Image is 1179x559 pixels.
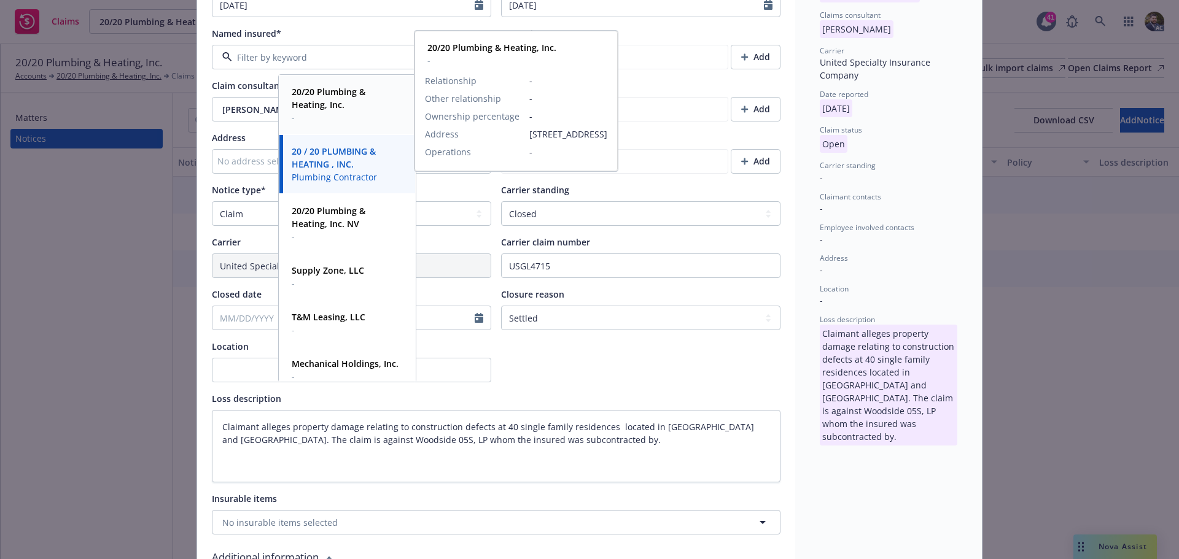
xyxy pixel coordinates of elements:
[212,236,241,248] span: Carrier
[820,172,823,183] span: -
[820,89,868,99] span: Date reported
[529,92,607,105] span: -
[820,20,893,38] p: [PERSON_NAME]
[820,56,957,82] div: United Specialty Insurance Company
[292,145,376,170] strong: 20 / 20 PLUMBING & HEATING , INC.
[820,233,823,245] span: -
[820,222,914,233] span: Employee involved contacts
[212,97,491,121] button: [PERSON_NAME]clear selection
[292,323,365,336] span: -
[741,45,770,69] div: Add
[212,184,266,196] span: Notice type*
[292,205,365,229] strong: 20/20 Plumbing & Heating, Inc. NV
[427,54,556,67] span: -
[820,160,876,171] span: Carrier standing
[212,28,281,39] span: Named insured*
[212,149,491,174] button: No address selected
[741,98,770,121] div: Add
[820,202,823,214] span: -
[212,132,246,144] span: Address
[425,74,477,87] span: Relationship
[741,150,770,173] div: Add
[731,149,780,174] button: Add
[501,288,564,300] span: Closure reason
[427,42,556,53] strong: 20/20 Plumbing & Heating, Inc.
[212,510,780,534] button: No insurable items selected
[212,393,281,404] span: Loss description
[217,155,473,168] div: No address selected
[292,311,365,323] strong: T&M Leasing, LLC
[529,128,607,141] span: [STREET_ADDRESS]
[222,103,442,116] span: [PERSON_NAME]
[529,145,607,158] span: -
[212,306,475,330] input: MM/DD/YYYY
[425,128,459,141] span: Address
[820,295,823,306] span: -
[820,102,852,114] span: [DATE]
[292,277,364,290] span: -
[820,135,847,153] p: Open
[501,236,590,248] span: Carrier claim number
[820,325,957,445] p: Claimant alleges property damage relating to construction defects at 40 single family residences ...
[501,28,572,39] span: Insured contacts
[820,264,823,276] span: -
[232,51,466,64] input: Filter by keyword
[731,97,780,121] button: Add
[292,230,400,243] span: -
[529,110,607,123] span: -
[820,138,847,150] span: Open
[820,328,957,339] span: Claimant alleges property damage relating to construction defects at 40 single family residences ...
[820,23,893,35] span: [PERSON_NAME]
[212,341,249,352] span: Location
[820,283,849,294] span: Location
[501,184,569,196] span: Carrier standing
[731,45,780,69] button: Add
[212,288,262,300] span: Closed date
[529,74,607,87] span: -
[820,10,881,20] span: Claims consultant
[292,171,400,183] span: Plumbing Contractor
[475,313,483,323] svg: Calendar
[222,516,338,529] span: No insurable items selected
[820,45,844,56] span: Carrier
[292,86,365,110] strong: 20/20 Plumbing & Heating, Inc.
[820,314,875,325] span: Loss description
[820,125,862,135] span: Claim status
[292,264,364,276] strong: Supply Zone, LLC
[212,493,277,504] span: Insurable items
[820,191,881,202] span: Claimant contacts
[292,111,400,124] span: -
[212,410,780,482] textarea: Claimant alleges property damage relating to construction defects at 40 single family residences ...
[212,80,283,91] span: Claim consultant
[820,99,852,117] p: [DATE]
[292,358,399,369] strong: Mechanical Holdings, Inc.
[425,110,519,123] span: Ownership percentage
[292,370,399,383] span: -
[425,145,471,158] span: Operations
[425,92,501,105] span: Other relationship
[820,253,848,263] span: Address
